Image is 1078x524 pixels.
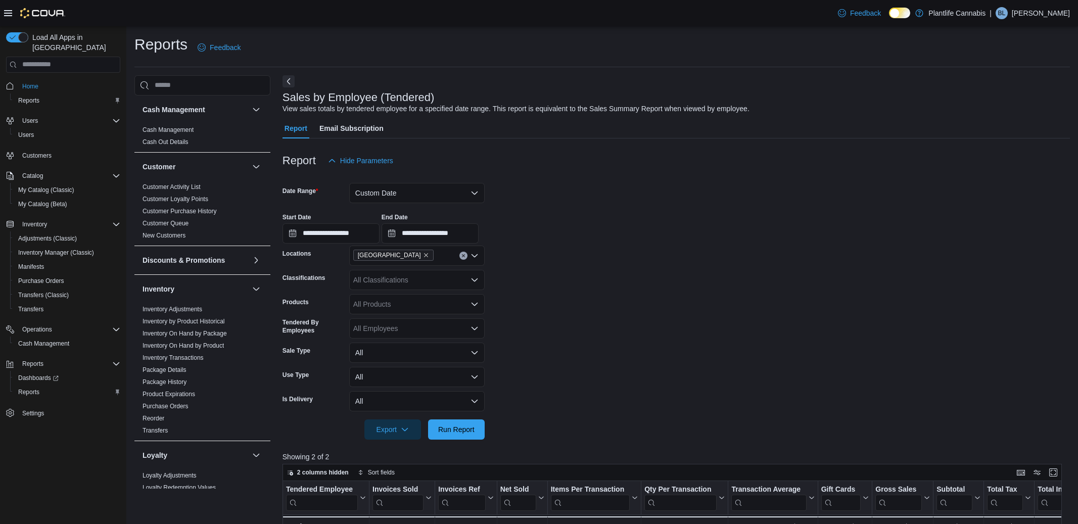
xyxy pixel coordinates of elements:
[349,343,485,363] button: All
[18,115,42,127] button: Users
[364,419,421,440] button: Export
[14,184,78,196] a: My Catalog (Classic)
[14,198,120,210] span: My Catalog (Beta)
[372,485,424,494] div: Invoices Sold
[10,246,124,260] button: Inventory Manager (Classic)
[18,406,120,419] span: Settings
[18,358,120,370] span: Reports
[22,220,47,228] span: Inventory
[18,80,120,92] span: Home
[10,371,124,385] a: Dashboards
[10,274,124,288] button: Purchase Orders
[143,414,164,422] span: Reorder
[285,118,307,138] span: Report
[250,104,262,116] button: Cash Management
[340,156,393,166] span: Hide Parameters
[382,223,479,244] input: Press the down key to open a popover containing a calendar.
[18,291,69,299] span: Transfers (Classic)
[353,250,434,261] span: Calgary - University District
[18,305,43,313] span: Transfers
[143,162,175,172] h3: Customer
[6,75,120,447] nav: Complex example
[372,485,424,510] div: Invoices Sold
[2,405,124,420] button: Settings
[368,468,395,477] span: Sort fields
[143,196,208,203] a: Customer Loyalty Points
[14,247,98,259] a: Inventory Manager (Classic)
[22,360,43,368] span: Reports
[438,424,475,435] span: Run Report
[143,138,189,146] a: Cash Out Details
[143,471,197,480] span: Loyalty Adjustments
[22,152,52,160] span: Customers
[18,277,64,285] span: Purchase Orders
[283,274,325,282] label: Classifications
[10,197,124,211] button: My Catalog (Beta)
[143,255,225,265] h3: Discounts & Promotions
[14,289,120,301] span: Transfers (Classic)
[250,449,262,461] button: Loyalty
[18,323,56,336] button: Operations
[731,485,806,494] div: Transaction Average
[18,186,74,194] span: My Catalog (Classic)
[22,325,52,334] span: Operations
[2,357,124,371] button: Reports
[286,485,358,510] div: Tendered Employee
[250,283,262,295] button: Inventory
[990,7,992,19] p: |
[354,466,399,479] button: Sort fields
[18,115,120,127] span: Users
[18,407,48,419] a: Settings
[459,252,467,260] button: Clear input
[349,391,485,411] button: All
[250,254,262,266] button: Discounts & Promotions
[889,18,889,19] span: Dark Mode
[143,472,197,479] a: Loyalty Adjustments
[471,300,479,308] button: Open list of options
[324,151,397,171] button: Hide Parameters
[283,250,311,258] label: Locations
[20,8,65,18] img: Cova
[18,249,94,257] span: Inventory Manager (Classic)
[14,232,120,245] span: Adjustments (Classic)
[875,485,922,510] div: Gross Sales
[18,200,67,208] span: My Catalog (Beta)
[143,207,217,215] span: Customer Purchase History
[143,255,248,265] button: Discounts & Promotions
[22,409,44,417] span: Settings
[14,94,43,107] a: Reports
[10,288,124,302] button: Transfers (Classic)
[143,306,202,313] a: Inventory Adjustments
[349,183,485,203] button: Custom Date
[14,372,63,384] a: Dashboards
[283,213,311,221] label: Start Date
[18,131,34,139] span: Users
[14,386,43,398] a: Reports
[143,403,189,410] a: Purchase Orders
[143,354,204,361] a: Inventory Transactions
[283,223,380,244] input: Press the down key to open a popover containing a calendar.
[1031,466,1043,479] button: Display options
[22,172,43,180] span: Catalog
[134,34,188,55] h1: Reports
[143,329,227,338] span: Inventory On Hand by Package
[143,450,248,460] button: Loyalty
[987,485,1031,510] button: Total Tax
[143,330,227,337] a: Inventory On Hand by Package
[14,261,120,273] span: Manifests
[731,485,806,510] div: Transaction Average
[22,82,38,90] span: Home
[143,450,167,460] h3: Loyalty
[283,371,309,379] label: Use Type
[14,198,71,210] a: My Catalog (Beta)
[14,275,120,287] span: Purchase Orders
[143,415,164,422] a: Reorder
[250,161,262,173] button: Customer
[143,220,189,227] a: Customer Queue
[14,275,68,287] a: Purchase Orders
[10,93,124,108] button: Reports
[143,284,248,294] button: Inventory
[143,105,205,115] h3: Cash Management
[143,402,189,410] span: Purchase Orders
[423,252,429,258] button: Remove Calgary - University District from selection in this group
